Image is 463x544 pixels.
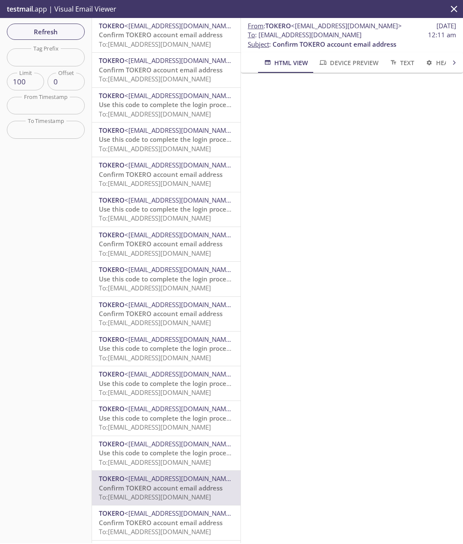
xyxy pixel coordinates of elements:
span: To: [EMAIL_ADDRESS][DOMAIN_NAME] [99,388,211,397]
span: To: [EMAIL_ADDRESS][DOMAIN_NAME] [99,40,211,48]
div: TOKERO<[EMAIL_ADDRESS][DOMAIN_NAME]>Confirm TOKERO account email addressTo:[EMAIL_ADDRESS][DOMAIN... [92,157,240,191]
span: <[EMAIL_ADDRESS][DOMAIN_NAME]> [125,126,235,135]
div: TOKERO<[EMAIL_ADDRESS][DOMAIN_NAME]>Use this code to complete the login process on TOKEROTo:[EMAI... [92,366,240,401]
span: Confirm TOKERO account email address [99,518,223,527]
span: Use this code to complete the login process on TOKERO [99,135,270,143]
span: : [EMAIL_ADDRESS][DOMAIN_NAME] [248,30,362,39]
span: Confirm TOKERO account email address [99,484,223,492]
span: Use this code to complete the login process on TOKERO [99,379,270,388]
span: <[EMAIL_ADDRESS][DOMAIN_NAME]> [125,230,235,239]
span: TOKERO [99,21,125,30]
span: <[EMAIL_ADDRESS][DOMAIN_NAME]> [125,335,235,344]
div: TOKERO<[EMAIL_ADDRESS][DOMAIN_NAME]>Confirm TOKERO account email addressTo:[EMAIL_ADDRESS][DOMAIN... [92,227,240,261]
span: TOKERO [99,91,125,100]
span: <[EMAIL_ADDRESS][DOMAIN_NAME]> [125,196,235,204]
span: Use this code to complete the login process on TOKERO [99,448,270,457]
div: TOKERO<[EMAIL_ADDRESS][DOMAIN_NAME]>Confirm TOKERO account email addressTo:[EMAIL_ADDRESS][DOMAIN... [92,18,240,52]
span: To: [EMAIL_ADDRESS][DOMAIN_NAME] [99,249,211,257]
span: HTML View [263,57,308,68]
span: <[EMAIL_ADDRESS][DOMAIN_NAME]> [125,56,235,65]
span: To: [EMAIL_ADDRESS][DOMAIN_NAME] [99,318,211,327]
button: Refresh [7,24,85,40]
span: TOKERO [99,300,125,309]
span: To: [EMAIL_ADDRESS][DOMAIN_NAME] [99,144,211,153]
div: TOKERO<[EMAIL_ADDRESS][DOMAIN_NAME]>Use this code to complete the login process on TOKEROTo:[EMAI... [92,262,240,296]
span: <[EMAIL_ADDRESS][DOMAIN_NAME]> [125,265,235,274]
div: TOKERO<[EMAIL_ADDRESS][DOMAIN_NAME]>Use this code to complete the login process on TOKEROTo:[EMAI... [92,123,240,157]
div: TOKERO<[EMAIL_ADDRESS][DOMAIN_NAME]>Use this code to complete the login process on TOKEROTo:[EMAI... [92,401,240,435]
span: Refresh [14,26,78,37]
span: TOKERO [99,370,125,378]
span: 12:11 am [428,30,456,39]
span: Text [389,57,414,68]
span: TOKERO [99,161,125,169]
span: To: [EMAIL_ADDRESS][DOMAIN_NAME] [99,284,211,292]
span: To: [EMAIL_ADDRESS][DOMAIN_NAME] [99,353,211,362]
span: Device Preview [318,57,378,68]
span: To: [EMAIL_ADDRESS][DOMAIN_NAME] [99,458,211,466]
span: To: [EMAIL_ADDRESS][DOMAIN_NAME] [99,75,211,83]
span: <[EMAIL_ADDRESS][DOMAIN_NAME]> [125,300,235,309]
span: Use this code to complete the login process on TOKERO [99,100,270,109]
span: Confirm TOKERO account email address [99,309,223,318]
div: TOKERO<[EMAIL_ADDRESS][DOMAIN_NAME]>Use this code to complete the login process on TOKEROTo:[EMAI... [92,332,240,366]
span: To: [EMAIL_ADDRESS][DOMAIN_NAME] [99,527,211,536]
div: TOKERO<[EMAIL_ADDRESS][DOMAIN_NAME]>Confirm TOKERO account email addressTo:[EMAIL_ADDRESS][DOMAIN... [92,53,240,87]
span: <[EMAIL_ADDRESS][DOMAIN_NAME]> [125,474,235,483]
span: TOKERO [99,404,125,413]
span: <[EMAIL_ADDRESS][DOMAIN_NAME]> [125,509,235,517]
span: To: [EMAIL_ADDRESS][DOMAIN_NAME] [99,110,211,118]
p: : [248,30,456,49]
span: Confirm TOKERO account email address [273,40,396,48]
span: To: [EMAIL_ADDRESS][DOMAIN_NAME] [99,423,211,431]
span: Confirm TOKERO account email address [99,239,223,248]
div: TOKERO<[EMAIL_ADDRESS][DOMAIN_NAME]>Use this code to complete the login process on TOKEROTo:[EMAI... [92,436,240,470]
span: To [248,30,255,39]
span: [DATE] [436,21,456,30]
span: Use this code to complete the login process on TOKERO [99,344,270,353]
span: TOKERO [99,56,125,65]
div: TOKERO<[EMAIL_ADDRESS][DOMAIN_NAME]>Confirm TOKERO account email addressTo:[EMAIL_ADDRESS][DOMAIN... [92,297,240,331]
span: Confirm TOKERO account email address [99,170,223,179]
span: testmail [7,4,33,14]
span: <[EMAIL_ADDRESS][DOMAIN_NAME]> [291,21,402,30]
span: Use this code to complete the login process on TOKERO [99,275,270,283]
span: : [248,21,402,30]
span: <[EMAIL_ADDRESS][DOMAIN_NAME]> [125,404,235,413]
div: TOKERO<[EMAIL_ADDRESS][DOMAIN_NAME]>Confirm TOKERO account email addressTo:[EMAIL_ADDRESS][DOMAIN... [92,471,240,505]
span: TOKERO [99,265,125,274]
span: <[EMAIL_ADDRESS][DOMAIN_NAME]> [125,21,235,30]
span: TOKERO [99,439,125,448]
span: To: [EMAIL_ADDRESS][DOMAIN_NAME] [99,493,211,501]
span: <[EMAIL_ADDRESS][DOMAIN_NAME]> [125,439,235,448]
span: <[EMAIL_ADDRESS][DOMAIN_NAME]> [125,91,235,100]
span: TOKERO [99,126,125,135]
span: Subject [248,40,269,48]
span: From [248,21,264,30]
span: TOKERO [99,474,125,483]
span: To: [EMAIL_ADDRESS][DOMAIN_NAME] [99,214,211,222]
div: TOKERO<[EMAIL_ADDRESS][DOMAIN_NAME]>Use this code to complete the login process on TOKEROTo:[EMAI... [92,88,240,122]
span: Use this code to complete the login process on TOKERO [99,414,270,422]
span: <[EMAIL_ADDRESS][DOMAIN_NAME]> [125,161,235,169]
span: TOKERO [99,196,125,204]
span: TOKERO [265,21,291,30]
span: Confirm TOKERO account email address [99,66,223,74]
div: TOKERO<[EMAIL_ADDRESS][DOMAIN_NAME]>Confirm TOKERO account email addressTo:[EMAIL_ADDRESS][DOMAIN... [92,505,240,540]
div: TOKERO<[EMAIL_ADDRESS][DOMAIN_NAME]>Use this code to complete the login process on TOKEROTo:[EMAI... [92,192,240,227]
span: To: [EMAIL_ADDRESS][DOMAIN_NAME] [99,179,211,188]
span: TOKERO [99,230,125,239]
span: TOKERO [99,509,125,517]
span: TOKERO [99,335,125,344]
span: <[EMAIL_ADDRESS][DOMAIN_NAME]> [125,370,235,378]
span: Use this code to complete the login process on TOKERO [99,205,270,213]
span: Confirm TOKERO account email address [99,30,223,39]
